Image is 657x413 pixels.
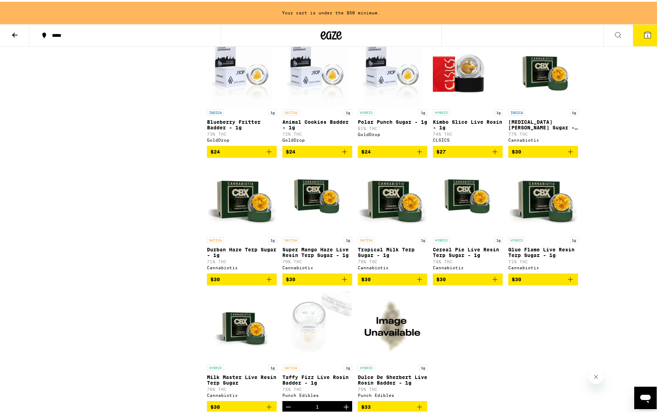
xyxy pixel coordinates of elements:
p: Durban Haze Terp Sugar - 1g [207,245,277,256]
p: 73% THC [207,130,277,135]
div: Punch Edibles [282,391,352,396]
p: 71% THC [508,258,578,262]
button: Increment [340,399,352,411]
span: $30 [361,275,371,280]
p: SATIVA [282,235,299,242]
p: 1g [419,108,427,114]
p: HYBRID [358,108,375,114]
p: SATIVA [282,108,299,114]
p: SATIVA [358,235,375,242]
a: Open page for Milk Master Live Resin Terp Sugar from Cannabiotix [207,289,277,399]
p: Kimbo Slice Live Rosin - 1g [433,117,503,129]
button: Add to bag [207,399,277,411]
img: Cannabiotix - Milk Master Live Resin Terp Sugar [207,289,277,359]
p: 1g [268,235,277,242]
div: CLSICS [433,136,503,141]
p: Taffy Fizz Live Rosin Badder - 1g [282,373,352,384]
a: Open page for Animal Cookies Badder - 1g from GoldDrop [282,34,352,144]
p: 1g [494,235,503,242]
div: Cannabiotix [358,264,428,268]
p: 74% THC [433,258,503,262]
button: Add to bag [207,144,277,156]
button: Add to bag [207,272,277,284]
button: Add to bag [358,399,428,411]
span: $30 [512,147,521,153]
iframe: Close message [589,368,603,382]
span: $30 [286,275,295,280]
p: 1g [494,108,503,114]
p: HYBRID [433,235,450,242]
button: Add to bag [433,272,503,284]
a: Open page for Kimbo Slice Live Rosin - 1g from CLSICS [433,34,503,144]
p: INDICA [207,108,224,114]
p: 81% THC [358,124,428,129]
img: Cannabiotix - Glue Flame Live Resin Terp Sugar - 1g [508,162,578,232]
p: 1g [268,108,277,114]
p: 72% THC [282,130,352,135]
p: 75% THC [358,385,428,390]
p: Super Mango Haze Live Resin Terp Sugar - 1g [282,245,352,256]
div: Cannabiotix [207,264,277,268]
p: 1g [570,235,578,242]
span: Hi. Need any help? [4,5,51,11]
p: Glue Flame Live Resin Terp Sugar - 1g [508,245,578,256]
p: 76% THC [207,385,277,390]
iframe: Button to launch messaging window [634,385,657,407]
img: Cannabiotix - Jet Lag OG Terp Sugar - 1g [508,34,578,104]
p: 1g [344,235,352,242]
button: Add to bag [358,272,428,284]
span: $33 [361,402,371,408]
a: Open page for Super Mango Haze Live Resin Terp Sugar - 1g from Cannabiotix [282,162,352,272]
a: Open page for Jet Lag OG Terp Sugar - 1g from Cannabiotix [508,34,578,144]
div: Cannabiotix [508,136,578,141]
img: Cannabiotix - Tropical Milk Terp Sugar - 1g [358,162,428,232]
p: 1g [570,108,578,114]
button: Decrement [282,399,294,411]
p: HYBRID [508,235,525,242]
span: $30 [512,275,521,280]
div: Cannabiotix [207,391,277,396]
button: Add to bag [508,272,578,284]
a: Open page for Glue Flame Live Resin Terp Sugar - 1g from Cannabiotix [508,162,578,272]
p: Dulce De Sherbert Live Rosin Badder - 1g [358,373,428,384]
p: 71% THC [207,258,277,262]
a: Open page for Tropical Milk Terp Sugar - 1g from Cannabiotix [358,162,428,272]
p: Cereal Pie Live Resin Terp Sugar - 1g [433,245,503,256]
span: $30 [210,275,220,280]
p: Animal Cookies Badder - 1g [282,117,352,129]
a: Open page for Cereal Pie Live Resin Terp Sugar - 1g from Cannabiotix [433,162,503,272]
p: 74% THC [433,130,503,135]
button: Add to bag [282,144,352,156]
img: CLSICS - Kimbo Slice Live Rosin - 1g [433,34,503,104]
p: 77% THC [508,130,578,135]
img: Cannabiotix - Durban Haze Terp Sugar - 1g [207,162,277,232]
p: 79% THC [358,258,428,262]
p: HYBRID [358,363,375,369]
span: $30 [210,402,220,408]
div: Cannabiotix [282,264,352,268]
span: $24 [286,147,295,153]
p: 79% THC [282,258,352,262]
img: Cannabiotix - Super Mango Haze Live Resin Terp Sugar - 1g [282,162,352,232]
p: HYBRID [433,108,450,114]
p: HYBRID [207,363,224,369]
img: Cannabiotix - Cereal Pie Live Resin Terp Sugar - 1g [433,162,503,232]
p: SATIVA [282,363,299,369]
div: GoldDrop [358,130,428,135]
span: $24 [210,147,220,153]
p: Tropical Milk Terp Sugar - 1g [358,245,428,256]
img: Punch Edibles - Dulce De Sherbert Live Rosin Badder - 1g [358,289,428,359]
span: $30 [436,275,446,280]
button: Add to bag [433,144,503,156]
img: GoldDrop - Polar Punch Sugar - 1g [362,34,423,104]
p: [MEDICAL_DATA] [PERSON_NAME] Sugar - 1g [508,117,578,129]
p: Blueberry Fritter Badder - 1g [207,117,277,129]
p: INDICA [508,108,525,114]
p: 1g [268,363,277,369]
p: Milk Master Live Resin Terp Sugar [207,373,277,384]
p: 1g [344,108,352,114]
span: 1 [646,32,649,36]
a: Open page for Blueberry Fritter Badder - 1g from GoldDrop [207,34,277,144]
a: Open page for Taffy Fizz Live Rosin Badder - 1g from Punch Edibles [282,289,352,399]
p: SATIVA [207,235,224,242]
